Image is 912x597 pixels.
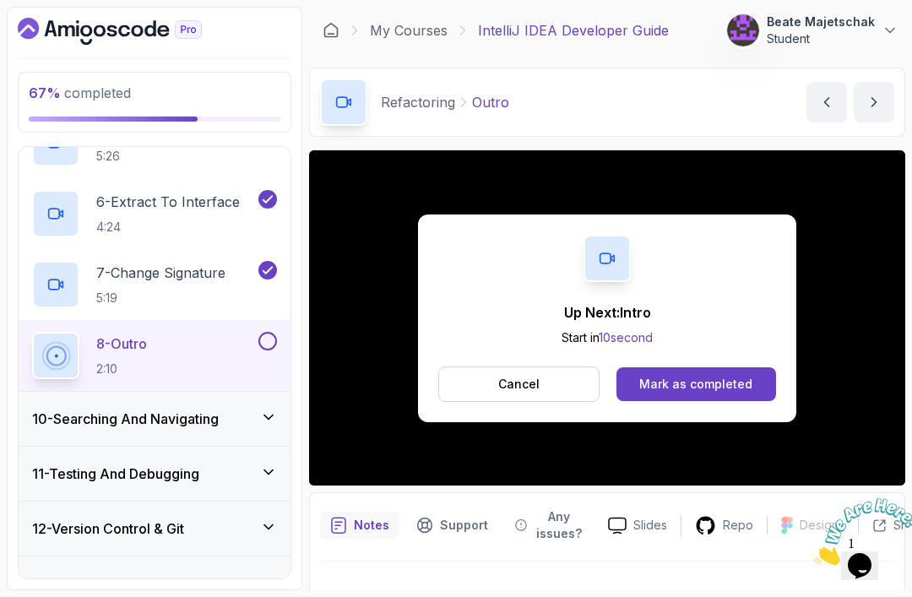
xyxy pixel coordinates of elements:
[440,517,488,534] p: Support
[7,7,14,21] span: 1
[29,84,61,101] span: 67 %
[562,302,653,323] p: Up Next: Intro
[19,502,290,556] button: 12-Version Control & Git
[32,261,277,308] button: 7-Change Signature5:19
[309,150,905,486] iframe: 8 - Outro
[320,503,399,547] button: notes button
[807,491,912,572] iframe: chat widget
[96,334,147,354] p: 8 - Outro
[562,329,653,346] p: Start in
[727,14,759,46] img: user profile image
[806,82,847,122] button: previous content
[723,517,753,534] p: Repo
[32,190,277,237] button: 6-Extract To Interface4:24
[534,508,584,542] p: Any issues?
[498,376,540,393] p: Cancel
[32,518,184,539] h3: 12 - Version Control & Git
[18,18,241,45] a: Dashboard
[599,330,653,345] span: 10 second
[726,14,898,47] button: user profile imageBeate MajetschakStudent
[505,503,594,547] button: Feedback button
[354,517,389,534] p: Notes
[800,517,844,534] p: Designs
[633,517,667,534] p: Slides
[472,92,509,112] p: Outro
[681,515,767,536] a: Repo
[19,392,290,446] button: 10-Searching And Navigating
[96,263,225,283] p: 7 - Change Signature
[767,30,875,47] p: Student
[616,367,776,401] button: Mark as completed
[478,20,669,41] p: IntelliJ IDEA Developer Guide
[32,332,277,379] button: 8-Outro2:10
[96,192,240,212] p: 6 - Extract To Interface
[594,517,681,535] a: Slides
[96,361,147,377] p: 2:10
[32,409,219,429] h3: 10 - Searching And Navigating
[32,573,202,594] h3: 13 - Tools And Other Stacks
[438,366,600,402] button: Cancel
[29,84,131,101] span: completed
[96,148,255,165] p: 5:26
[370,20,448,41] a: My Courses
[32,464,199,484] h3: 11 - Testing And Debugging
[96,290,225,307] p: 5:19
[96,219,240,236] p: 4:24
[639,376,752,393] div: Mark as completed
[406,503,498,547] button: Support button
[381,92,455,112] p: Refactoring
[7,7,111,73] img: Chat attention grabber
[323,22,339,39] a: Dashboard
[767,14,875,30] p: Beate Majetschak
[19,447,290,501] button: 11-Testing And Debugging
[854,82,894,122] button: next content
